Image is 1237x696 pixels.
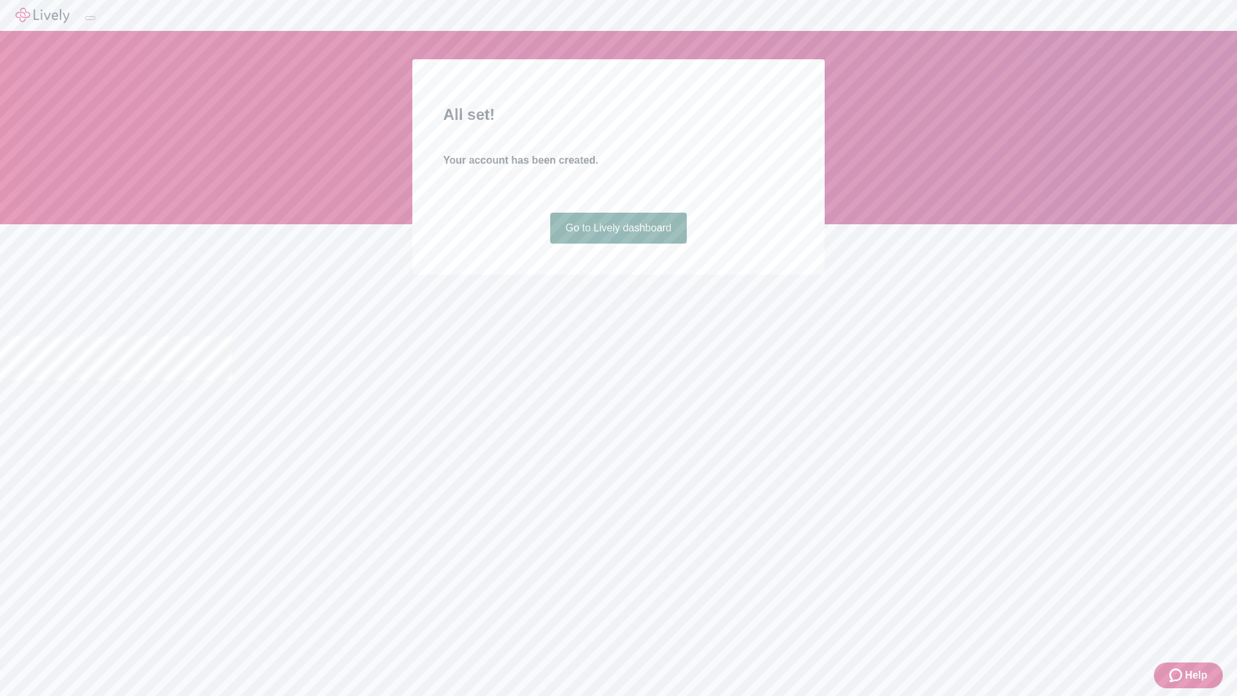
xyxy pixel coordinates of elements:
[550,213,687,244] a: Go to Lively dashboard
[85,16,95,20] button: Log out
[15,8,70,23] img: Lively
[1169,668,1185,683] svg: Zendesk support icon
[1185,668,1207,683] span: Help
[443,153,794,168] h4: Your account has been created.
[443,103,794,126] h2: All set!
[1154,662,1223,688] button: Zendesk support iconHelp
